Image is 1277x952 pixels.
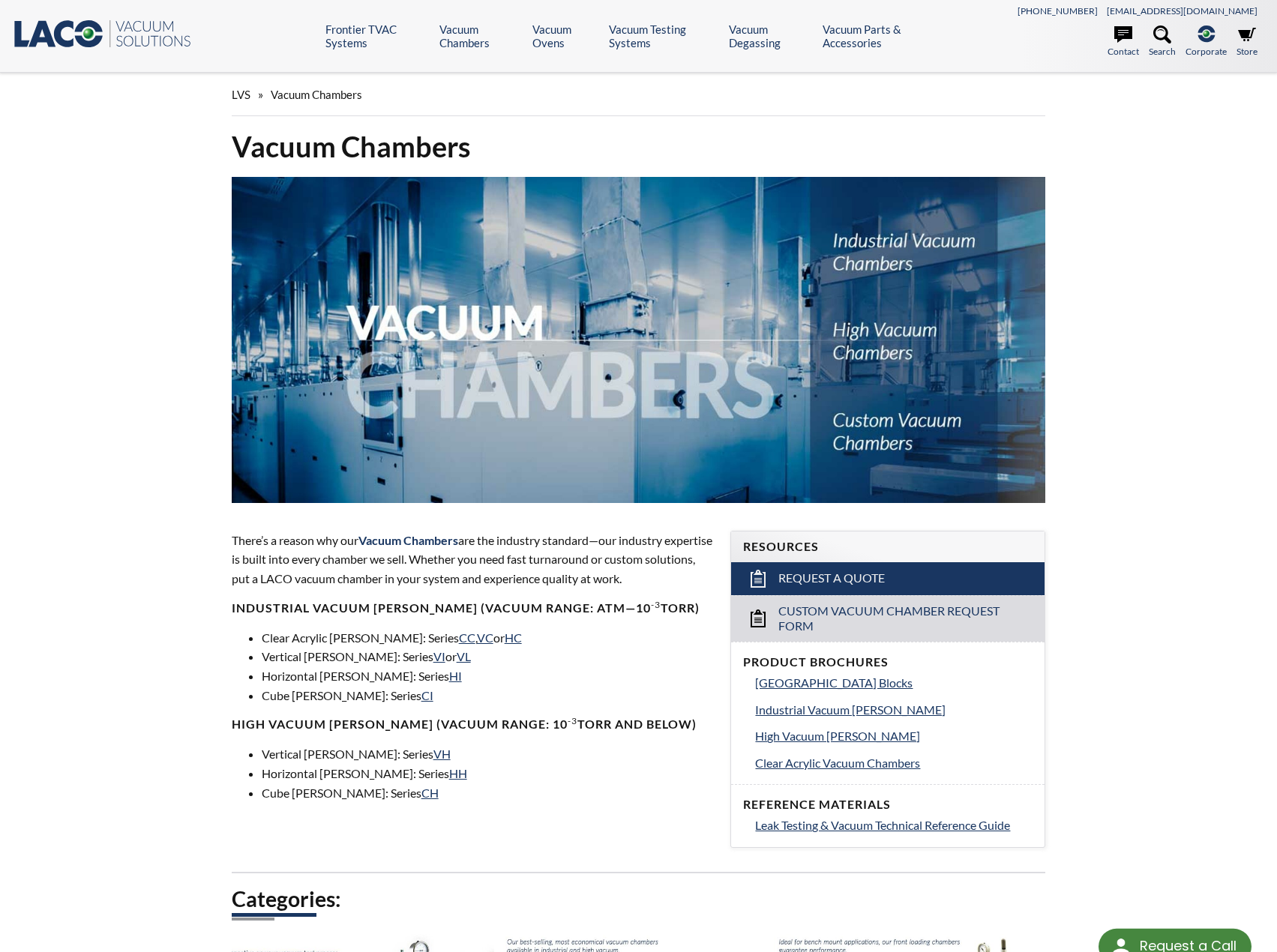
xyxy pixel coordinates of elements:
[609,22,718,49] a: Vacuum Testing Systems
[755,729,920,743] span: High Vacuum [PERSON_NAME]
[232,885,1046,913] h2: Categories:
[778,570,885,586] span: Request a Quote
[459,630,475,645] a: CC
[755,702,946,717] span: Industrial Vacuum [PERSON_NAME]
[477,630,493,645] a: VC
[457,649,471,663] a: VL
[755,816,1033,835] a: Leak Testing & Vacuum Technical Reference Guide
[262,647,713,666] li: Vertical [PERSON_NAME]: Series or
[755,753,1033,773] a: Clear Acrylic Vacuum Chambers
[232,717,713,732] h4: High Vacuum [PERSON_NAME] (Vacuum range: 10 Torr and below)
[729,22,812,49] a: Vacuum Degassing
[232,531,713,588] p: There’s a reason why our are the industry standard—our industry expertise is built into every cha...
[232,88,250,101] span: LVS
[421,688,433,702] a: CI
[743,654,1033,670] h4: Product Brochures
[262,744,713,764] li: Vertical [PERSON_NAME]: Series
[1237,25,1258,58] a: Store
[743,539,1033,555] h4: Resources
[743,797,1033,813] h4: Reference Materials
[232,128,1046,165] h1: Vacuum Chambers
[505,630,522,645] a: HC
[433,649,445,663] a: VI
[262,628,713,648] li: Clear Acrylic [PERSON_NAME]: Series , or
[232,73,1046,116] div: »
[755,675,913,690] span: [GEOGRAPHIC_DATA] Blocks
[421,786,439,800] a: CH
[449,766,467,780] a: HH
[731,562,1045,595] a: Request a Quote
[439,22,521,49] a: Vacuum Chambers
[449,669,462,683] a: HI
[755,700,1033,720] a: Industrial Vacuum [PERSON_NAME]
[232,177,1046,502] img: Vacuum Chambers
[755,726,1033,746] a: High Vacuum [PERSON_NAME]
[1186,44,1227,58] span: Corporate
[1108,25,1139,58] a: Contact
[651,599,661,610] sup: -3
[232,600,713,616] h4: Industrial Vacuum [PERSON_NAME] (vacuum range: atm—10 Torr)
[778,603,1000,635] span: Custom Vacuum Chamber Request Form
[262,783,713,803] li: Cube [PERSON_NAME]: Series
[1149,25,1176,58] a: Search
[1018,5,1098,16] a: [PHONE_NUMBER]
[755,756,920,770] span: Clear Acrylic Vacuum Chambers
[823,22,948,49] a: Vacuum Parts & Accessories
[433,747,451,761] a: VH
[568,715,577,726] sup: -3
[262,686,713,705] li: Cube [PERSON_NAME]: Series
[731,595,1045,642] a: Custom Vacuum Chamber Request Form
[1107,5,1258,16] a: [EMAIL_ADDRESS][DOMAIN_NAME]
[262,666,713,686] li: Horizontal [PERSON_NAME]: Series
[755,818,1010,832] span: Leak Testing & Vacuum Technical Reference Guide
[271,88,362,101] span: Vacuum Chambers
[325,22,428,49] a: Frontier TVAC Systems
[755,673,1033,693] a: [GEOGRAPHIC_DATA] Blocks
[532,22,598,49] a: Vacuum Ovens
[358,533,458,547] span: Vacuum Chambers
[262,764,713,783] li: Horizontal [PERSON_NAME]: Series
